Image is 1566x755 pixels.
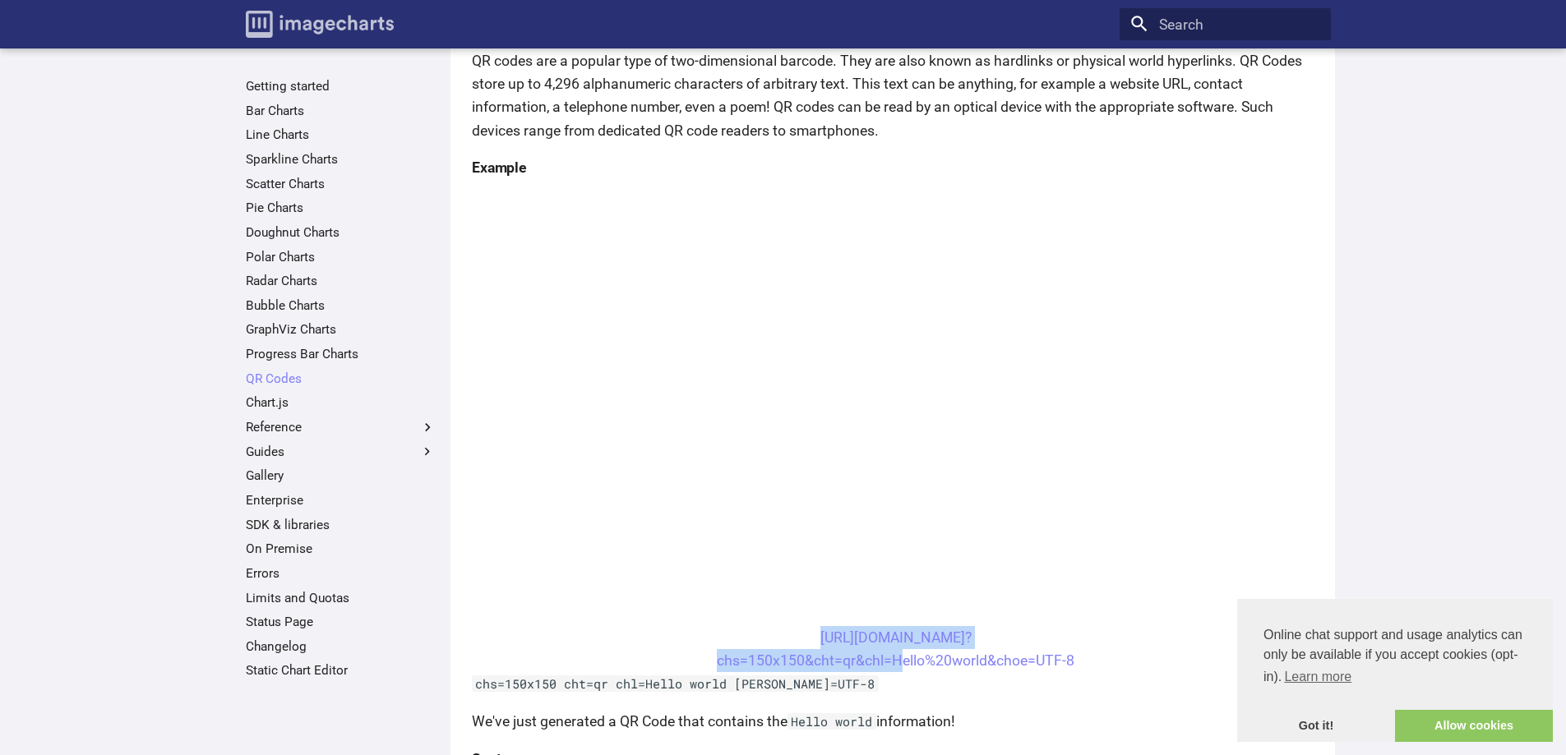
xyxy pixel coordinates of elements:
a: Getting started [246,78,436,94]
img: logo [246,11,394,38]
a: Errors [246,565,436,582]
a: SDK & libraries [246,517,436,533]
input: Search [1120,8,1331,41]
a: Enterprise [246,492,436,509]
a: learn more about cookies [1282,665,1354,689]
code: Hello world [788,713,876,730]
a: allow cookies [1395,710,1553,743]
a: Image-Charts documentation [238,3,401,44]
a: Scatter Charts [246,176,436,192]
a: Bubble Charts [246,297,436,314]
a: Line Charts [246,127,436,143]
a: Radar Charts [246,273,436,289]
a: Limits and Quotas [246,590,436,606]
a: Chart.js [246,394,436,411]
div: cookieconsent [1237,599,1553,742]
code: chs=150x150 cht=qr chl=Hello world [PERSON_NAME]=UTF-8 [472,675,879,692]
a: Gallery [246,467,436,484]
label: Guides [246,444,436,460]
a: Static Chart Editor [246,662,436,679]
p: We've just generated a QR Code that contains the information! [472,710,1320,733]
a: Polar Charts [246,249,436,265]
a: Pie Charts [246,200,436,216]
label: Reference [246,419,436,435]
a: Bar Charts [246,103,436,119]
a: Progress Bar Charts [246,346,436,362]
a: Changelog [246,638,436,655]
h4: Example [472,156,1320,179]
a: QR Codes [246,371,436,387]
a: On Premise [246,541,436,557]
span: Online chat support and usage analytics can only be available if you accept cookies (opt-in). [1263,625,1527,689]
a: [URL][DOMAIN_NAME]?chs=150x150&cht=qr&chl=Hello%20world&choe=UTF-8 [717,629,1074,669]
p: QR codes are a popular type of two-dimensional barcode. They are also known as hardlinks or physi... [472,49,1320,142]
a: GraphViz Charts [246,321,436,338]
a: Doughnut Charts [246,224,436,241]
a: Sparkline Charts [246,151,436,168]
a: Status Page [246,614,436,630]
a: dismiss cookie message [1237,710,1395,743]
